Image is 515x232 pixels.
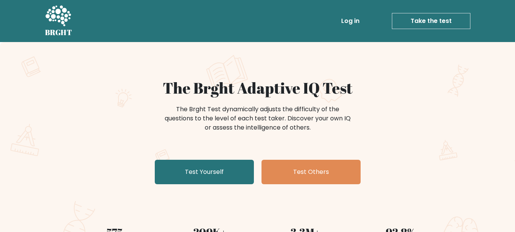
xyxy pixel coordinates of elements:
[72,79,444,97] h1: The Brght Adaptive IQ Test
[392,13,470,29] a: Take the test
[262,160,361,184] a: Test Others
[155,160,254,184] a: Test Yourself
[45,28,72,37] h5: BRGHT
[338,13,363,29] a: Log in
[162,105,353,132] div: The Brght Test dynamically adjusts the difficulty of the questions to the level of each test take...
[45,3,72,39] a: BRGHT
